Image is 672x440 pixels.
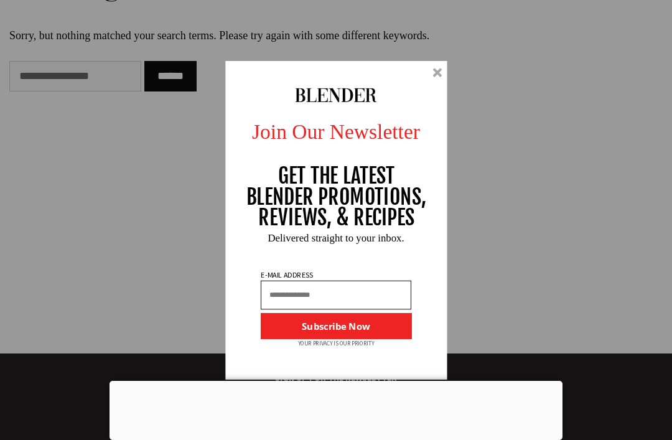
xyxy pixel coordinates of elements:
[298,339,375,347] p: YOUR PRIVACY IS OUR PRIORITY
[215,116,458,147] p: Join Our Newsletter
[246,166,427,228] p: GET THE LATEST BLENDER PROMOTIONS, REVIEWS, & RECIPES
[215,232,458,243] p: Delivered straight to your inbox.
[110,381,562,437] iframe: Advertisement
[261,312,411,339] button: Subscribe Now
[259,271,314,278] p: E-MAIL ADDRESS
